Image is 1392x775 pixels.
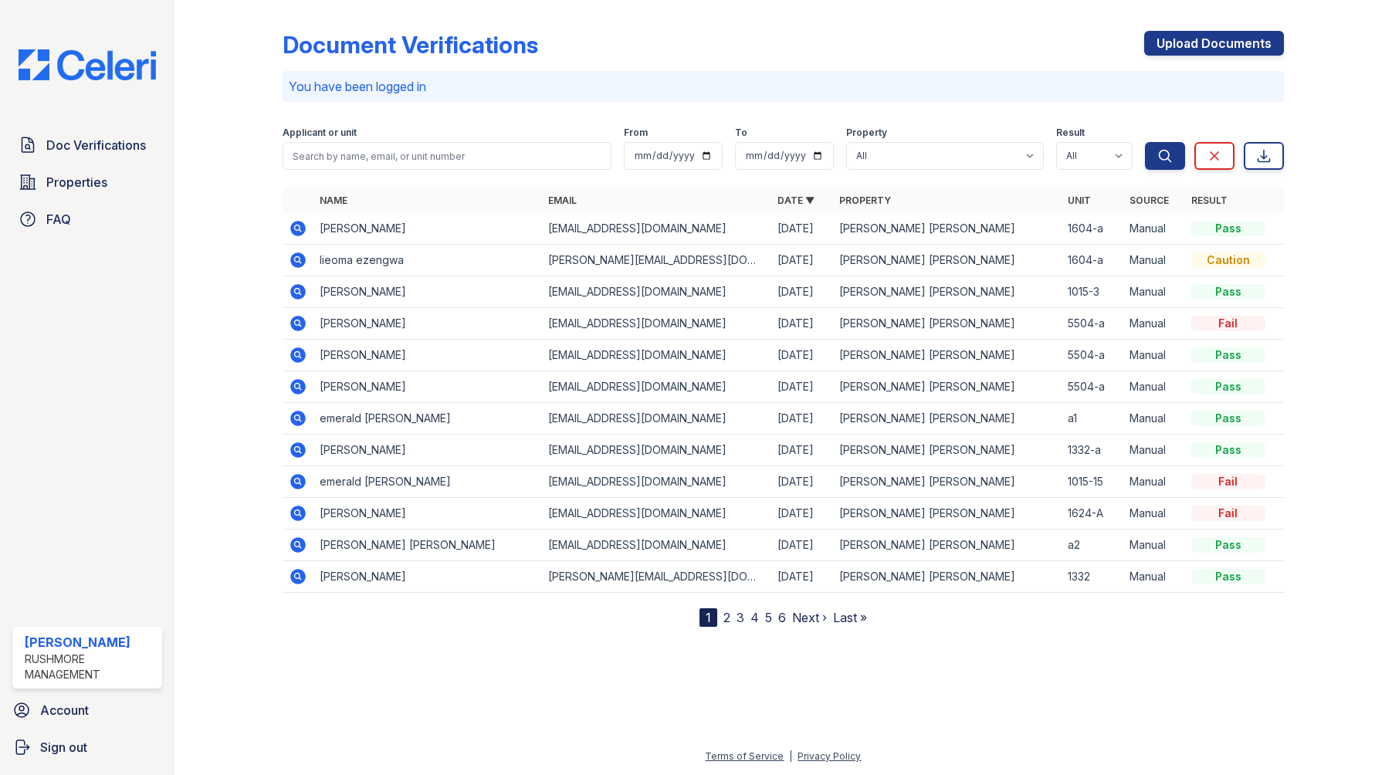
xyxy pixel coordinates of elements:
td: [PERSON_NAME] [313,308,542,340]
td: 1604-a [1062,245,1123,276]
td: [EMAIL_ADDRESS][DOMAIN_NAME] [542,403,771,435]
a: Terms of Service [705,750,784,762]
span: FAQ [46,210,71,228]
td: [PERSON_NAME] [PERSON_NAME] [833,371,1062,403]
td: [DATE] [771,340,833,371]
td: [DATE] [771,530,833,561]
a: Result [1191,195,1228,206]
td: [EMAIL_ADDRESS][DOMAIN_NAME] [542,308,771,340]
a: Next › [792,610,827,625]
a: 6 [778,610,786,625]
td: [PERSON_NAME] [PERSON_NAME] [313,530,542,561]
td: [EMAIL_ADDRESS][DOMAIN_NAME] [542,371,771,403]
label: Property [846,127,887,139]
td: emerald [PERSON_NAME] [313,466,542,498]
td: [DATE] [771,371,833,403]
td: [EMAIL_ADDRESS][DOMAIN_NAME] [542,498,771,530]
div: Pass [1191,221,1265,236]
td: [DATE] [771,213,833,245]
td: emerald [PERSON_NAME] [313,403,542,435]
a: Properties [12,167,162,198]
td: Manual [1123,213,1185,245]
div: Pass [1191,347,1265,363]
td: [DATE] [771,435,833,466]
td: Manual [1123,561,1185,593]
div: Fail [1191,316,1265,331]
td: [PERSON_NAME][EMAIL_ADDRESS][DOMAIN_NAME] [542,245,771,276]
td: [PERSON_NAME] [PERSON_NAME] [833,435,1062,466]
td: [PERSON_NAME] [313,276,542,308]
td: [PERSON_NAME] [PERSON_NAME] [833,498,1062,530]
a: Doc Verifications [12,130,162,161]
td: [EMAIL_ADDRESS][DOMAIN_NAME] [542,435,771,466]
td: [PERSON_NAME] [313,498,542,530]
td: [PERSON_NAME] [PERSON_NAME] [833,276,1062,308]
input: Search by name, email, or unit number [283,142,611,170]
label: Applicant or unit [283,127,357,139]
td: lieoma ezengwa [313,245,542,276]
div: | [789,750,792,762]
a: Property [839,195,891,206]
td: [PERSON_NAME] [PERSON_NAME] [833,340,1062,371]
td: [PERSON_NAME] [PERSON_NAME] [833,530,1062,561]
td: Manual [1123,340,1185,371]
div: Pass [1191,379,1265,394]
div: Fail [1191,474,1265,489]
a: Upload Documents [1144,31,1284,56]
a: Sign out [6,732,168,763]
td: a1 [1062,403,1123,435]
td: [EMAIL_ADDRESS][DOMAIN_NAME] [542,530,771,561]
td: [PERSON_NAME] [PERSON_NAME] [833,466,1062,498]
td: [DATE] [771,466,833,498]
td: [EMAIL_ADDRESS][DOMAIN_NAME] [542,466,771,498]
td: Manual [1123,371,1185,403]
a: Email [548,195,577,206]
td: [PERSON_NAME] [PERSON_NAME] [833,561,1062,593]
td: Manual [1123,530,1185,561]
a: FAQ [12,204,162,235]
div: Pass [1191,569,1265,584]
td: [PERSON_NAME] [313,561,542,593]
label: To [735,127,747,139]
div: Pass [1191,537,1265,553]
td: Manual [1123,308,1185,340]
td: [DATE] [771,561,833,593]
a: 5 [765,610,772,625]
div: Caution [1191,252,1265,268]
span: Sign out [40,738,87,756]
td: [PERSON_NAME] [PERSON_NAME] [833,213,1062,245]
td: 5504-a [1062,308,1123,340]
a: Date ▼ [777,195,815,206]
td: [EMAIL_ADDRESS][DOMAIN_NAME] [542,276,771,308]
div: Pass [1191,442,1265,458]
a: Account [6,695,168,726]
td: [EMAIL_ADDRESS][DOMAIN_NAME] [542,340,771,371]
td: Manual [1123,276,1185,308]
td: [PERSON_NAME] [313,213,542,245]
span: Account [40,701,89,719]
label: From [624,127,648,139]
td: Manual [1123,466,1185,498]
div: Document Verifications [283,31,538,59]
a: 4 [750,610,759,625]
a: Unit [1068,195,1091,206]
td: 5504-a [1062,371,1123,403]
td: 5504-a [1062,340,1123,371]
td: [EMAIL_ADDRESS][DOMAIN_NAME] [542,213,771,245]
span: Properties [46,173,107,191]
p: You have been logged in [289,77,1278,96]
div: Pass [1191,411,1265,426]
td: a2 [1062,530,1123,561]
td: [DATE] [771,498,833,530]
div: 1 [699,608,717,627]
td: Manual [1123,245,1185,276]
div: Fail [1191,506,1265,521]
span: Doc Verifications [46,136,146,154]
td: 1332 [1062,561,1123,593]
td: 1015-3 [1062,276,1123,308]
td: [PERSON_NAME][EMAIL_ADDRESS][DOMAIN_NAME] [542,561,771,593]
a: Last » [833,610,867,625]
td: 1015-15 [1062,466,1123,498]
td: [DATE] [771,245,833,276]
label: Result [1056,127,1085,139]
